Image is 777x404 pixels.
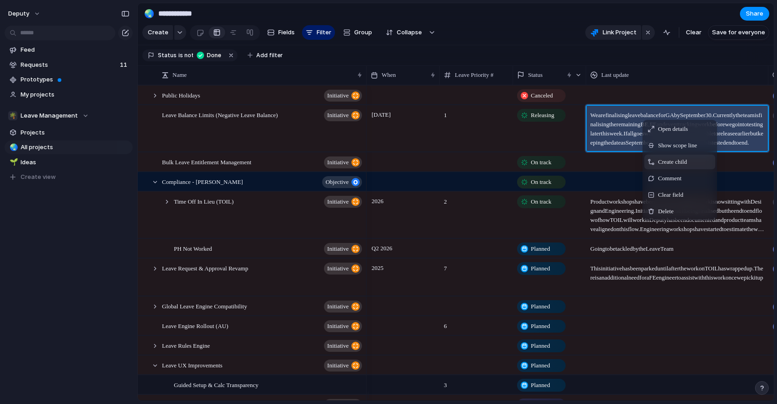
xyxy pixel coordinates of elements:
button: Save for everyone [708,25,769,40]
button: deputy [4,6,45,21]
button: Link Project [585,25,641,40]
button: Clear [682,25,705,40]
button: Group [339,25,377,40]
span: Open details [658,124,688,134]
button: isnot [177,50,195,60]
span: Done [207,51,223,59]
a: Prototypes [5,73,133,86]
span: Add filter [256,51,283,59]
button: 🌏 [142,6,156,21]
span: Delete [658,207,674,216]
div: 🌏 [144,7,154,20]
a: 🌱Ideas [5,156,133,169]
button: Filter [302,25,335,40]
span: All projects [21,143,129,152]
a: My projects [5,88,133,102]
span: Filter [317,28,331,37]
span: Prototypes [21,75,129,84]
span: Clear [686,28,701,37]
span: Comment [658,174,681,183]
button: Done [194,50,226,60]
div: 🌱 [10,157,16,167]
span: My projects [21,90,129,99]
span: 11 [120,60,129,70]
span: Collapse [397,28,422,37]
span: Ideas [21,158,129,167]
span: Create [148,28,168,37]
span: Fields [278,28,295,37]
button: 🌴Leave Management [5,109,133,123]
button: Fields [264,25,298,40]
span: Share [746,9,763,18]
span: deputy [8,9,29,18]
div: 🌏 [10,142,16,153]
a: Feed [5,43,133,57]
span: is [178,51,183,59]
span: Clear field [658,190,683,199]
button: Collapse [380,25,426,40]
button: Create view [5,170,133,184]
span: Leave Management [21,111,78,120]
span: Create child [658,157,687,167]
span: Requests [21,60,117,70]
span: Link Project [603,28,637,37]
button: Create [142,25,173,40]
div: 🌴 [8,111,17,120]
span: Feed [21,45,129,54]
button: 🌏 [8,143,17,152]
a: Requests11 [5,58,133,72]
span: Show scope line [658,141,697,150]
span: Status [158,51,177,59]
a: 🌏All projects [5,140,133,154]
span: not [183,51,193,59]
button: Add filter [242,49,288,62]
a: Projects [5,126,133,140]
button: 🌱 [8,158,17,167]
span: Projects [21,128,129,137]
span: Group [354,28,372,37]
div: Context Menu [642,120,717,221]
button: Share [740,7,769,21]
span: Save for everyone [712,28,765,37]
span: Create view [21,172,56,182]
